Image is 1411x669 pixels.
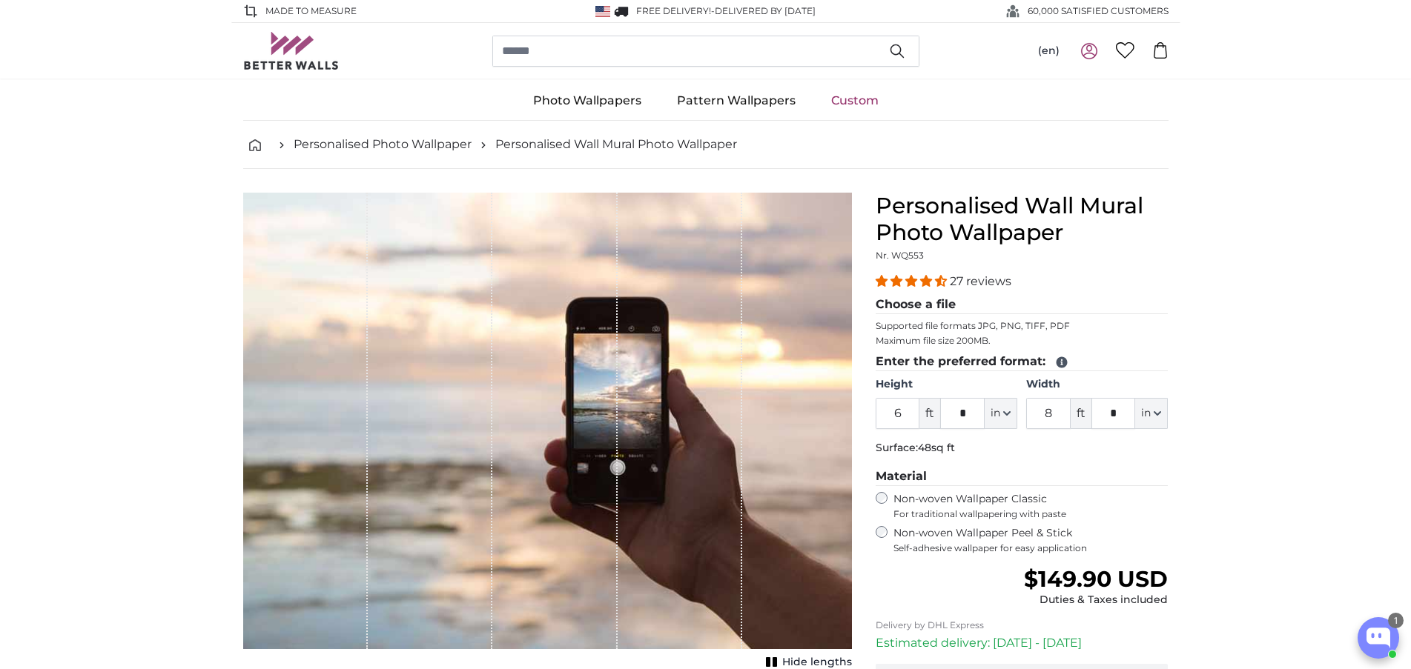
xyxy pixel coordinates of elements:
[659,81,813,120] a: Pattern Wallpapers
[876,353,1169,371] legend: Enter the preferred format:
[1388,613,1404,628] div: 1
[265,4,357,18] span: Made to Measure
[876,634,1169,652] p: Estimated delivery: [DATE] - [DATE]
[876,335,1169,347] p: Maximum file size 200MB.
[1141,406,1151,421] span: in
[711,5,816,16] span: -
[876,274,950,288] span: 4.41 stars
[876,377,1017,392] label: Height
[893,492,1169,520] label: Non-woven Wallpaper Classic
[715,5,816,16] span: Delivered by [DATE]
[876,467,1169,486] legend: Material
[636,5,711,16] span: FREE delivery!
[495,136,737,153] a: Personalised Wall Mural Photo Wallpaper
[876,296,1169,314] legend: Choose a file
[893,508,1169,520] span: For traditional wallpapering with paste
[813,81,896,120] a: Custom
[1071,398,1091,429] span: ft
[1026,377,1168,392] label: Width
[893,542,1169,554] span: Self-adhesive wallpaper for easy application
[991,406,1000,421] span: in
[876,441,1169,456] p: Surface:
[1024,593,1168,608] div: Duties & Taxes included
[1135,398,1168,429] button: in
[243,121,1169,169] nav: breadcrumbs
[876,193,1169,246] h1: Personalised Wall Mural Photo Wallpaper
[294,136,472,153] a: Personalised Photo Wallpaper
[243,32,340,70] img: Betterwalls
[515,81,659,120] a: Photo Wallpapers
[876,320,1169,332] p: Supported file formats JPG, PNG, TIFF, PDF
[950,274,1011,288] span: 27 reviews
[1024,565,1168,593] span: $149.90 USD
[595,6,610,17] img: United States
[876,250,924,261] span: Nr. WQ553
[876,619,1169,631] p: Delivery by DHL Express
[1028,4,1169,18] span: 60,000 SATISFIED CUSTOMERS
[985,398,1017,429] button: in
[1026,38,1071,64] button: (en)
[1358,617,1399,659] button: Open chatbox
[893,526,1169,554] label: Non-woven Wallpaper Peel & Stick
[919,398,940,429] span: ft
[918,441,955,454] span: 48sq ft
